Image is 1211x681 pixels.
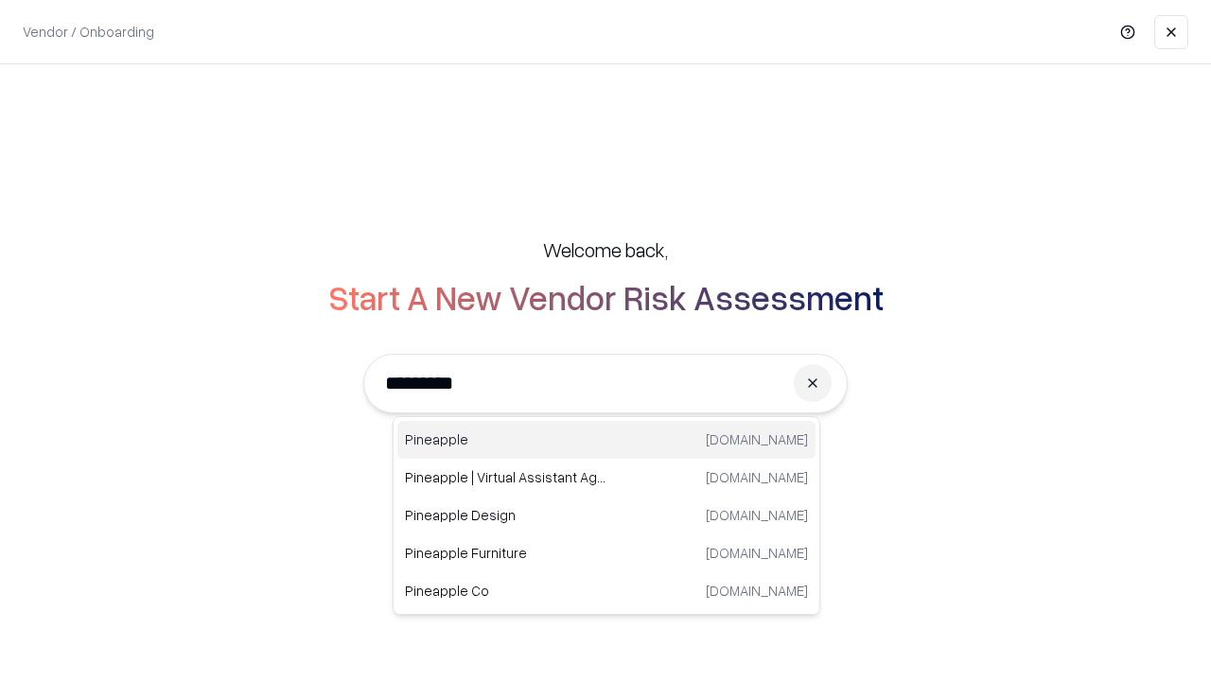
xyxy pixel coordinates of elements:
h2: Start A New Vendor Risk Assessment [328,278,884,316]
p: Vendor / Onboarding [23,22,154,42]
p: Pineapple [405,429,606,449]
p: [DOMAIN_NAME] [706,467,808,487]
p: [DOMAIN_NAME] [706,543,808,563]
p: Pineapple Co [405,581,606,601]
p: [DOMAIN_NAME] [706,581,808,601]
p: Pineapple Furniture [405,543,606,563]
p: Pineapple Design [405,505,606,525]
h5: Welcome back, [543,236,668,263]
p: [DOMAIN_NAME] [706,429,808,449]
div: Suggestions [393,416,820,615]
p: [DOMAIN_NAME] [706,505,808,525]
p: Pineapple | Virtual Assistant Agency [405,467,606,487]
